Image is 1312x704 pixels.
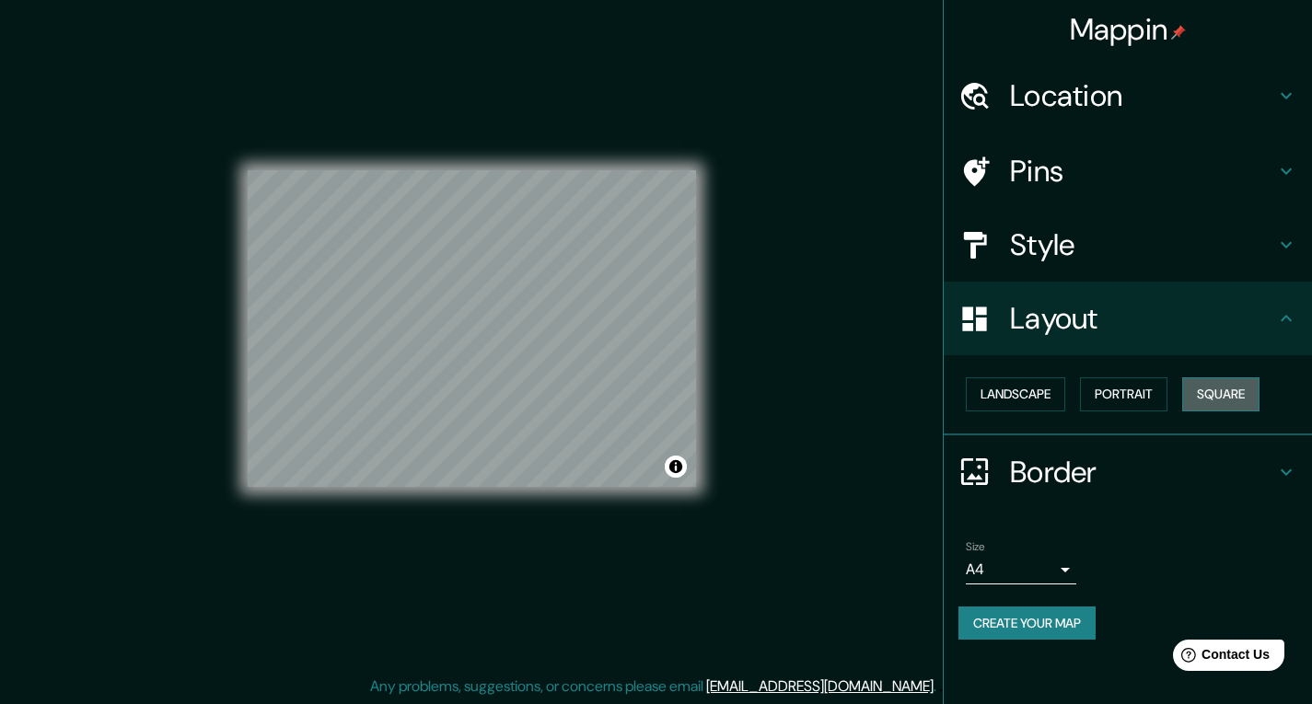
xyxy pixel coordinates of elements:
[370,675,936,698] p: Any problems, suggestions, or concerns please email .
[1171,25,1186,40] img: pin-icon.png
[944,282,1312,355] div: Layout
[944,134,1312,208] div: Pins
[958,606,1096,641] button: Create your map
[1010,226,1275,263] h4: Style
[1010,153,1275,190] h4: Pins
[936,675,939,698] div: .
[665,456,687,478] button: Toggle attribution
[966,538,985,554] label: Size
[1148,632,1292,684] iframe: Help widget launcher
[944,435,1312,509] div: Border
[1070,11,1187,48] h4: Mappin
[1010,77,1275,114] h4: Location
[1010,300,1275,337] h4: Layout
[939,675,943,698] div: .
[966,377,1065,411] button: Landscape
[944,59,1312,133] div: Location
[1080,377,1167,411] button: Portrait
[944,208,1312,282] div: Style
[248,170,696,487] canvas: Map
[706,676,934,696] a: [EMAIL_ADDRESS][DOMAIN_NAME]
[966,555,1076,584] div: A4
[1010,454,1275,490] h4: Border
[1182,377,1260,411] button: Square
